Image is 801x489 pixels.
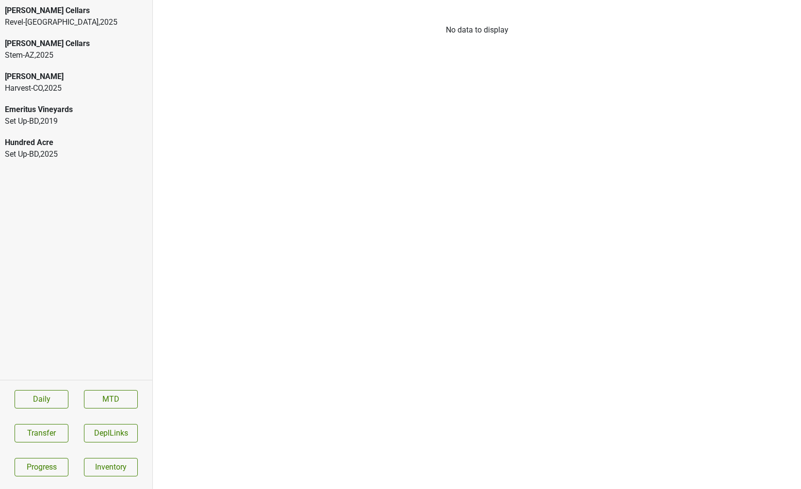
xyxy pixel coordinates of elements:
[15,390,68,408] a: Daily
[15,424,68,442] button: Transfer
[5,71,147,82] div: [PERSON_NAME]
[84,458,138,476] a: Inventory
[5,148,147,160] div: Set Up-BD , 2025
[5,137,147,148] div: Hundred Acre
[153,24,801,36] div: No data to display
[5,49,147,61] div: Stem-AZ , 2025
[5,38,147,49] div: [PERSON_NAME] Cellars
[5,115,147,127] div: Set Up-BD , 2019
[84,390,138,408] a: MTD
[5,5,147,16] div: [PERSON_NAME] Cellars
[5,16,147,28] div: Revel-[GEOGRAPHIC_DATA] , 2025
[84,424,138,442] button: DeplLinks
[15,458,68,476] a: Progress
[5,82,147,94] div: Harvest-CO , 2025
[5,104,147,115] div: Emeritus Vineyards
